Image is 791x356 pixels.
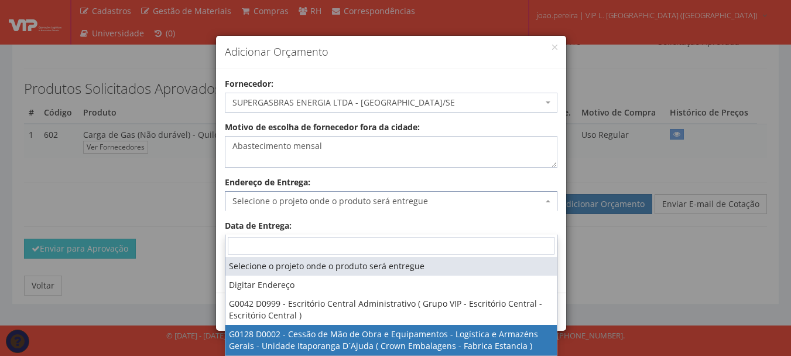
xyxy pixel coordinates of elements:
[225,257,557,276] li: Selecione o projeto onde o produto será entregue
[225,177,310,188] label: Endereço de Entrega:
[225,191,557,211] span: Selecione o projeto onde o produto será entregue
[225,78,273,90] label: Fornecedor:
[232,195,543,207] span: Selecione o projeto onde o produto será entregue
[225,45,557,60] h4: Adicionar Orçamento
[225,121,420,133] label: Motivo de escolha de fornecedor fora da cidade:
[225,220,292,232] label: Data de Entrega:
[232,97,543,109] span: SUPERGASBRAS ENERGIA LTDA - Nossa Senhora do Socorro/SE
[225,93,557,113] span: SUPERGASBRAS ENERGIA LTDA - Nossa Senhora do Socorro/SE
[225,325,557,355] li: G0128 D0002 - Cessão de Mão de Obra e Equipamentos - Logística e Armazéns Gerais - Unidade Itapor...
[225,294,557,325] li: G0042 D0999 - Escritório Central Administrativo ( Grupo VIP - Escritório Central - Escritório Cen...
[225,276,557,294] li: Digitar Endereço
